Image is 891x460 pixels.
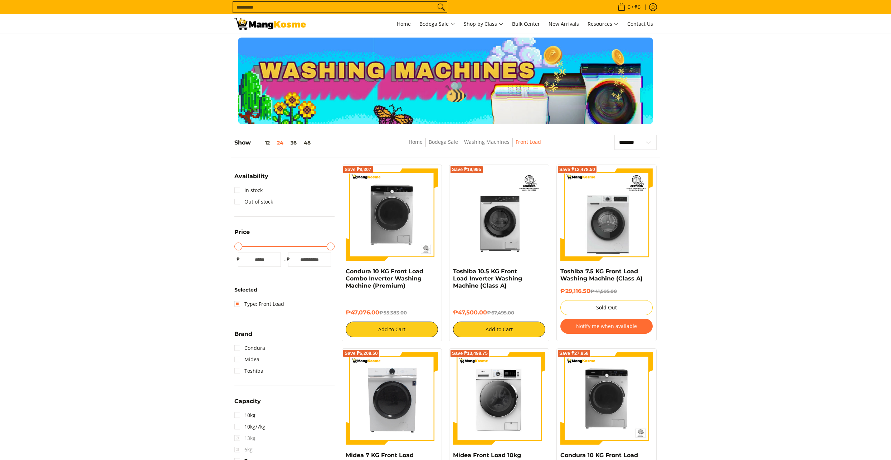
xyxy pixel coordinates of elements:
span: Availability [234,173,268,179]
a: Out of stock [234,196,273,207]
nav: Breadcrumbs [360,138,590,154]
span: Save ₱13,498.75 [452,351,488,356]
span: New Arrivals [549,20,579,27]
a: Toshiba [234,365,263,377]
summary: Open [234,331,252,342]
span: Resources [588,20,619,29]
img: Washing Machines l Mang Kosme: Home Appliances Warehouse Sale Partner Front Load [234,18,306,30]
span: Save ₱12,478.50 [559,167,595,172]
span: Front Load [516,138,541,147]
span: ₱ [234,256,242,263]
span: Home [397,20,411,27]
span: Price [234,229,250,235]
a: 10kg [234,410,255,421]
h6: ₱29,116.50 [560,288,653,295]
a: Toshiba 10.5 KG Front Load Inverter Washing Machine (Class A) [453,268,522,289]
span: Contact Us [627,20,653,27]
button: 48 [300,140,314,146]
img: Midea 7 KG Front Load Washing Machine (Class A) [346,352,438,445]
img: Midea Front Load 10kg Wash and Dry Washing Machine (Class A) [453,352,545,445]
summary: Open [234,398,261,410]
a: Shop by Class [460,14,507,34]
del: ₱41,595.00 [590,288,617,294]
del: ₱55,383.00 [379,310,407,315]
button: 24 [273,140,287,146]
a: Home [393,14,414,34]
img: Condura 10 KG Front Load Combo Inverter Washing Machine (Premium) [346,168,438,261]
a: Resources [584,14,622,34]
a: Bulk Center [508,14,544,34]
a: Bodega Sale [429,138,458,145]
span: Shop by Class [464,20,503,29]
nav: Main Menu [313,14,657,34]
span: ₱0 [633,5,642,10]
img: Condura 10 KG Front Load Combo Inverter Washing Machine Silver (Class A) [560,352,653,445]
span: Brand [234,331,252,337]
summary: Open [234,173,268,185]
del: ₱67,495.00 [487,310,514,315]
a: Bodega Sale [416,14,459,34]
h5: Show [234,139,314,146]
h6: ₱47,076.00 [346,309,438,316]
span: Bulk Center [512,20,540,27]
span: Save ₱8,307 [345,167,371,172]
button: 12 [251,140,273,146]
span: • [615,3,643,11]
a: Midea [234,354,259,365]
a: Washing Machines [464,138,510,145]
button: Add to Cart [453,322,545,337]
a: Condura [234,342,265,354]
span: Save ₱27,858 [559,351,589,356]
img: Toshiba 10.5 KG Front Load Inverter Washing Machine (Class A) [453,168,545,261]
span: Capacity [234,398,261,404]
a: New Arrivals [545,14,583,34]
span: Bodega Sale [419,20,455,29]
button: Add to Cart [346,322,438,337]
button: Search [435,2,447,13]
a: Contact Us [624,14,657,34]
a: Type: Front Load [234,298,284,310]
h6: Selected [234,287,335,293]
a: Home [409,138,423,145]
a: Condura 10 KG Front Load Combo Inverter Washing Machine (Premium) [346,268,423,289]
summary: Open [234,229,250,240]
a: 10kg/7kg [234,421,266,432]
span: 0 [627,5,632,10]
h6: ₱47,500.00 [453,309,545,316]
span: Save ₱6,208.50 [345,351,378,356]
a: Toshiba 7.5 KG Front Load Washing Machine (Class A) [560,268,643,282]
span: ₱ [284,256,292,263]
span: Save ₱19,995 [452,167,481,172]
a: In stock [234,185,263,196]
button: Notify me when available [560,319,653,334]
img: Toshiba 7.5 KG Front Load Washing Machine (Class A) [560,168,653,261]
span: 13kg [234,432,255,444]
button: Sold Out [560,300,653,315]
button: 36 [287,140,300,146]
span: 6kg [234,444,253,455]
